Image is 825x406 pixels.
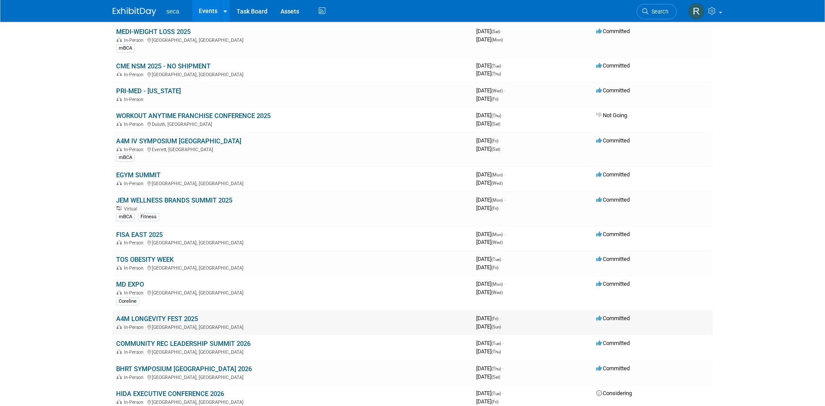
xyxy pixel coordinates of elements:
span: Committed [596,137,630,144]
img: In-Person Event [117,325,122,329]
span: (Wed) [491,88,503,93]
div: Everett, [GEOGRAPHIC_DATA] [116,145,469,152]
span: (Sun) [491,325,501,329]
span: - [504,87,505,94]
span: In-Person [124,97,146,102]
span: [DATE] [476,365,504,372]
a: MD EXPO [116,281,144,288]
span: [DATE] [476,120,500,127]
span: (Mon) [491,198,503,203]
span: [DATE] [476,256,504,262]
div: Coreline [116,298,139,305]
div: [GEOGRAPHIC_DATA], [GEOGRAPHIC_DATA] [116,348,469,355]
span: [DATE] [476,348,501,355]
span: Committed [596,256,630,262]
span: - [504,231,505,237]
a: HIDA EXECUTIVE CONFERENCE 2026 [116,390,224,398]
span: Committed [596,365,630,372]
span: (Fri) [491,139,498,143]
img: In-Person Event [117,375,122,379]
span: [DATE] [476,239,503,245]
span: In-Person [124,240,146,246]
span: - [504,171,505,178]
span: (Thu) [491,366,501,371]
span: - [504,281,505,287]
span: Considering [596,390,632,396]
a: Search [637,4,677,19]
span: Committed [596,231,630,237]
span: [DATE] [476,390,504,396]
span: (Fri) [491,97,498,101]
span: [DATE] [476,171,505,178]
span: - [504,196,505,203]
span: [DATE] [476,323,501,330]
div: [GEOGRAPHIC_DATA], [GEOGRAPHIC_DATA] [116,289,469,296]
span: Committed [596,87,630,94]
span: - [502,112,504,118]
span: [DATE] [476,281,505,287]
a: EGYM SUMMIT [116,171,160,179]
span: In-Person [124,37,146,43]
span: [DATE] [476,62,504,69]
span: [DATE] [476,196,505,203]
span: [DATE] [476,137,501,144]
span: (Mon) [491,173,503,177]
span: [DATE] [476,340,504,346]
a: CME NSM 2025 - NO SHIPMENT [116,62,210,70]
span: (Tue) [491,257,501,262]
div: [GEOGRAPHIC_DATA], [GEOGRAPHIC_DATA] [116,398,469,405]
span: [DATE] [476,36,503,43]
div: [GEOGRAPHIC_DATA], [GEOGRAPHIC_DATA] [116,323,469,330]
span: In-Person [124,349,146,355]
span: - [500,315,501,321]
a: COMMUNITY REC LEADERSHIP SUMMIT 2026 [116,340,251,348]
img: In-Person Event [117,265,122,270]
span: (Thu) [491,71,501,76]
img: Rachel Jordan [688,3,705,20]
span: In-Person [124,325,146,330]
img: ExhibitDay [113,7,156,16]
span: In-Person [124,375,146,380]
span: (Sat) [491,29,500,34]
span: (Sat) [491,122,500,126]
span: (Wed) [491,181,503,186]
span: [DATE] [476,315,501,321]
span: [DATE] [476,145,500,152]
span: (Fri) [491,399,498,404]
span: - [502,365,504,372]
span: (Mon) [491,37,503,42]
span: [DATE] [476,398,498,405]
span: Committed [596,196,630,203]
a: JEM WELLNESS BRANDS SUMMIT 2025 [116,196,232,204]
span: Committed [596,340,630,346]
span: [DATE] [476,28,503,34]
span: (Sat) [491,147,500,152]
span: [DATE] [476,179,503,186]
a: A4M IV SYMPOSIUM [GEOGRAPHIC_DATA] [116,137,241,145]
span: (Tue) [491,391,501,396]
div: mBCA [116,213,135,221]
span: In-Person [124,122,146,127]
div: Fitness [138,213,159,221]
img: In-Person Event [117,37,122,42]
a: A4M LONGEVITY FEST 2025 [116,315,198,323]
span: (Fri) [491,265,498,270]
a: PRI-MED - [US_STATE] [116,87,181,95]
span: In-Person [124,147,146,152]
img: In-Person Event [117,399,122,404]
div: [GEOGRAPHIC_DATA], [GEOGRAPHIC_DATA] [116,71,469,78]
a: MEDI-WEIGHT LOSS 2025 [116,28,190,36]
span: In-Person [124,72,146,78]
img: In-Person Event [117,72,122,76]
img: In-Person Event [117,147,122,151]
img: In-Person Event [117,290,122,294]
span: (Fri) [491,206,498,211]
div: Duluth, [GEOGRAPHIC_DATA] [116,120,469,127]
span: Not Going [596,112,627,118]
span: Committed [596,171,630,178]
span: [DATE] [476,264,498,271]
span: [DATE] [476,112,504,118]
span: In-Person [124,265,146,271]
div: [GEOGRAPHIC_DATA], [GEOGRAPHIC_DATA] [116,179,469,186]
span: (Tue) [491,64,501,68]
